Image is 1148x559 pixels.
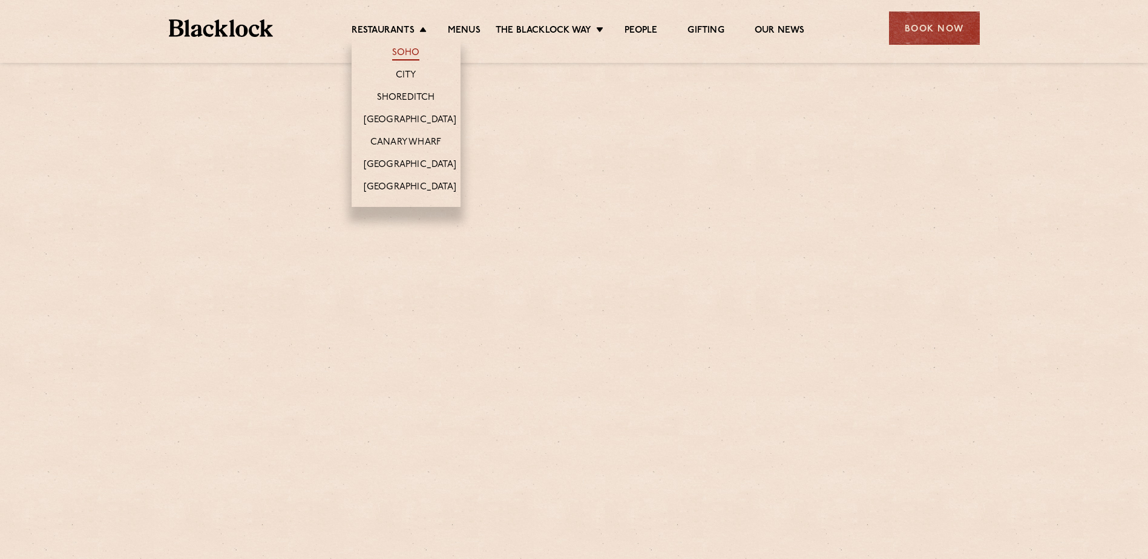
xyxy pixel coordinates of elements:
a: [GEOGRAPHIC_DATA] [364,159,456,172]
a: Canary Wharf [370,137,441,150]
a: City [396,70,416,83]
a: Gifting [687,25,724,38]
a: Shoreditch [377,92,435,105]
a: Restaurants [352,25,415,38]
div: Book Now [889,11,980,45]
img: BL_Textured_Logo-footer-cropped.svg [169,19,274,37]
a: [GEOGRAPHIC_DATA] [364,114,456,128]
a: Menus [448,25,481,38]
a: [GEOGRAPHIC_DATA] [364,181,456,195]
a: Our News [755,25,805,38]
a: People [625,25,657,38]
a: Soho [392,47,420,60]
a: The Blacklock Way [496,25,591,38]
